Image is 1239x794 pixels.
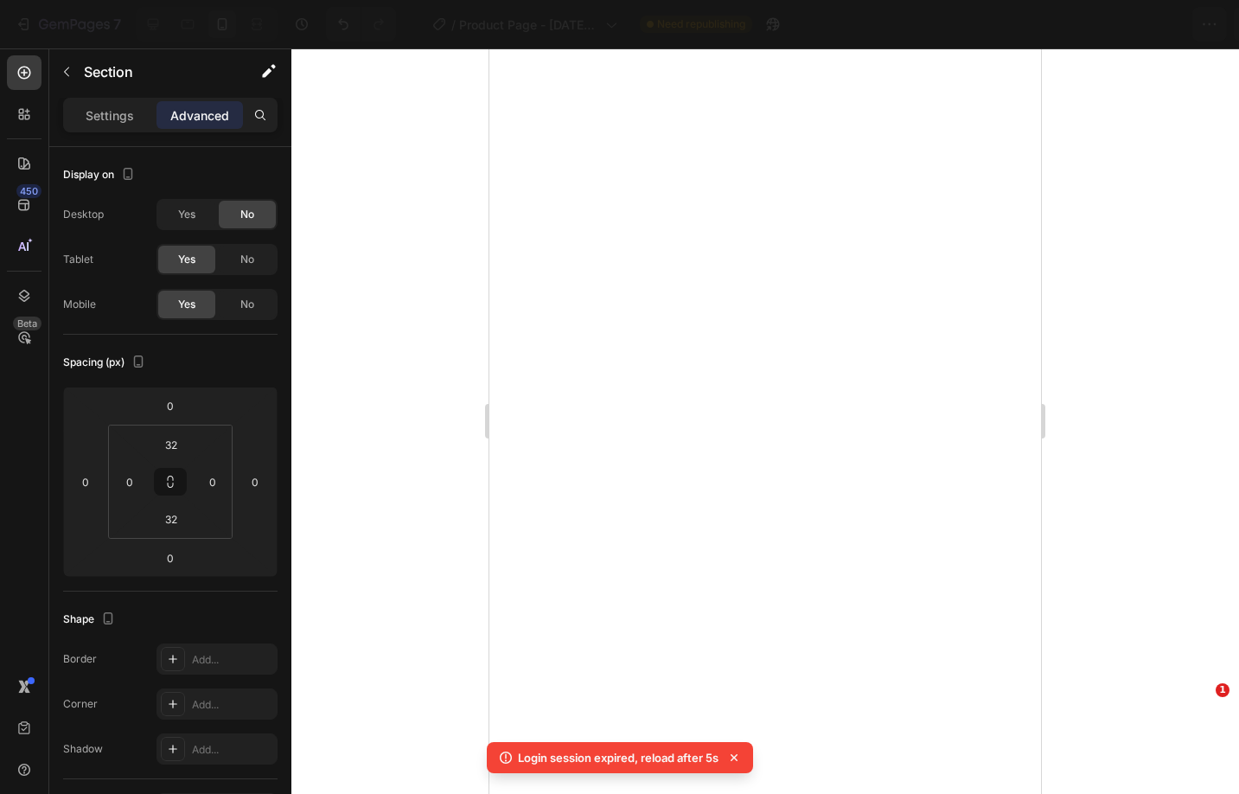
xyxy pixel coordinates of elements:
div: Mobile [63,297,96,312]
span: Save [1075,17,1103,32]
div: Desktop [63,207,104,222]
p: Login session expired, reload after 5s [518,749,718,766]
iframe: Design area [489,48,1041,794]
span: Yes [178,252,195,267]
button: Save [1060,7,1117,42]
input: 2xl [154,506,188,532]
input: 0 [242,469,268,495]
span: Yes [178,297,195,312]
div: Corner [63,696,98,712]
iframe: Intercom live chat [1180,709,1222,751]
span: Yes [178,207,195,222]
input: 0px [200,469,226,495]
div: 450 [16,184,42,198]
p: Settings [86,106,134,125]
button: 7 [7,7,129,42]
span: No [240,252,254,267]
p: Advanced [170,106,229,125]
input: 0 [153,545,188,571]
div: Tablet [63,252,93,267]
span: / [451,16,456,34]
div: Add... [192,742,273,758]
input: 2xl [154,432,188,458]
input: 0 [153,393,188,419]
div: Spacing (px) [63,351,149,375]
input: 0 [73,469,99,495]
button: Publish [1124,7,1197,42]
div: Publish [1139,16,1182,34]
div: Shadow [63,741,103,757]
p: Section [84,61,226,82]
button: 1 product assigned [887,7,1053,42]
div: Display on [63,163,138,187]
p: 7 [113,14,121,35]
span: Product Page - [DATE] 21:03:42 [459,16,598,34]
div: Border [63,651,97,667]
div: Undo/Redo [326,7,396,42]
span: No [240,207,254,222]
span: 1 product assigned [902,16,1014,34]
div: Beta [13,317,42,330]
div: Add... [192,697,273,713]
span: Need republishing [657,16,745,32]
input: 0px [117,469,143,495]
span: No [240,297,254,312]
div: Add... [192,652,273,668]
span: 1 [1216,683,1229,697]
div: Shape [63,608,118,631]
